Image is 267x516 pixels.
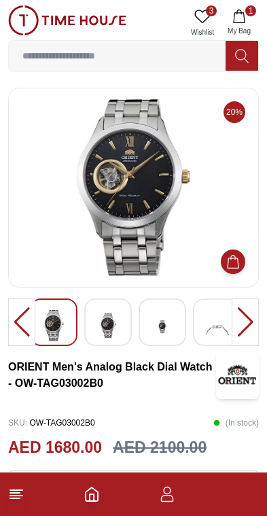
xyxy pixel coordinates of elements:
span: SKU : [8,418,27,428]
h3: ORIENT Men's Analog Black Dial Watch - OW-TAG03002B0 [8,359,216,392]
a: 3Wishlist [185,5,219,40]
a: Home [84,486,100,502]
img: ORIENT Men's Analog Black Dial Watch - OW-TAG03002B0 [204,310,229,343]
img: ORIENT Men's Analog Black Dial Watch - OW-TAG03002B0 [41,310,66,341]
button: 1My Bag [219,5,259,40]
p: ( In stock ) [213,413,259,433]
span: 20% [224,101,245,123]
h2: AED 1680.00 [8,436,102,460]
span: Wishlist [185,27,219,37]
img: ORIENT Men's Analog Black Dial Watch - OW-TAG03002B0 [96,310,120,341]
img: ORIENT Men's Analog Black Dial Watch - OW-TAG03002B0 [216,351,259,399]
span: 1 [245,5,256,16]
button: Add to Cart [221,250,245,274]
span: 3 [206,5,217,16]
img: ORIENT Men's Analog Black Dial Watch - OW-TAG03002B0 [20,99,247,276]
img: ORIENT Men's Analog Black Dial Watch - OW-TAG03002B0 [150,310,175,343]
p: OW-TAG03002B0 [8,413,95,433]
img: ... [8,5,126,35]
span: My Bag [222,26,256,36]
h3: AED 2100.00 [113,436,207,460]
